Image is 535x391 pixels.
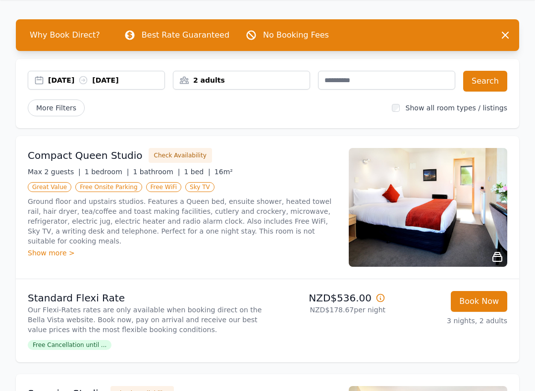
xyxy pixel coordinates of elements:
[149,148,212,163] button: Check Availability
[393,316,507,326] p: 3 nights, 2 adults
[28,291,264,305] p: Standard Flexi Rate
[28,148,143,162] h3: Compact Queen Studio
[214,168,233,176] span: 16m²
[28,196,337,246] p: Ground floor and upstairs studios. Features a Queen bed, ensuite shower, heated towel rail, hair ...
[185,182,214,192] span: Sky TV
[28,168,81,176] span: Max 2 guests |
[48,75,164,85] div: [DATE] [DATE]
[28,182,71,192] span: Great Value
[22,25,108,45] span: Why Book Direct?
[85,168,129,176] span: 1 bedroom |
[146,182,182,192] span: Free WiFi
[133,168,180,176] span: 1 bathroom |
[406,104,507,112] label: Show all room types / listings
[142,29,229,41] p: Best Rate Guaranteed
[75,182,142,192] span: Free Onsite Parking
[28,305,264,335] p: Our Flexi-Rates rates are only available when booking direct on the Bella Vista website. Book now...
[28,340,111,350] span: Free Cancellation until ...
[451,291,507,312] button: Book Now
[263,29,329,41] p: No Booking Fees
[271,291,385,305] p: NZD$536.00
[173,75,310,85] div: 2 adults
[28,99,85,116] span: More Filters
[271,305,385,315] p: NZD$178.67 per night
[28,248,337,258] div: Show more >
[184,168,210,176] span: 1 bed |
[463,71,507,92] button: Search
